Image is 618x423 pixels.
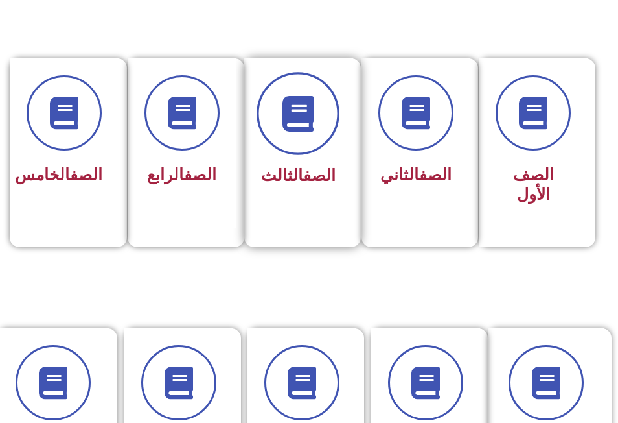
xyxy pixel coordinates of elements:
a: الصف [419,165,452,184]
a: الصف [184,165,216,184]
a: الصف [70,165,102,184]
span: الخامس [15,165,102,184]
span: الثالث [261,166,336,185]
span: الثاني [380,165,452,184]
a: الصف [303,166,336,185]
span: الصف الأول [513,165,554,204]
span: الرابع [147,165,216,184]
